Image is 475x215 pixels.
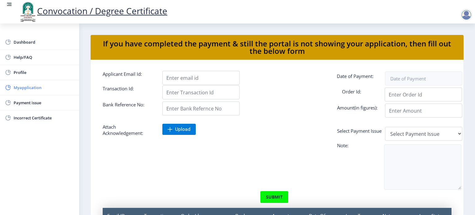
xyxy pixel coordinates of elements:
span: Payment issue [14,99,74,106]
input: Enter email id [162,71,240,85]
label: Applicant Email Id: [98,71,158,82]
span: Myapplication [14,84,74,91]
label: Note: [332,142,392,151]
label: Bank Reference No: [98,101,158,113]
span: Dashboard [14,38,74,46]
input: Enter Amount [385,104,462,118]
input: Enter Order Id [385,88,462,101]
label: Transaction Id: [98,85,158,97]
input: Enter Bank Refernce No [162,101,240,115]
a: Convocation / Degree Certificate [19,5,167,17]
input: Enter Transaction Id [162,85,240,99]
label: Date of Payment: [332,73,392,82]
img: logo [19,1,37,22]
button: submit [260,191,289,203]
span: Profile [14,69,74,76]
span: Help/FAQ [14,54,74,61]
input: Date of Payment [385,71,462,85]
span: Incorrect Certificate [14,114,74,122]
nb-card-header: If you have completed the payment & still the portal is not showing your application, then fill o... [91,35,464,60]
label: Attach Acknowledgement: [98,124,158,136]
span: Upload [175,126,190,132]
